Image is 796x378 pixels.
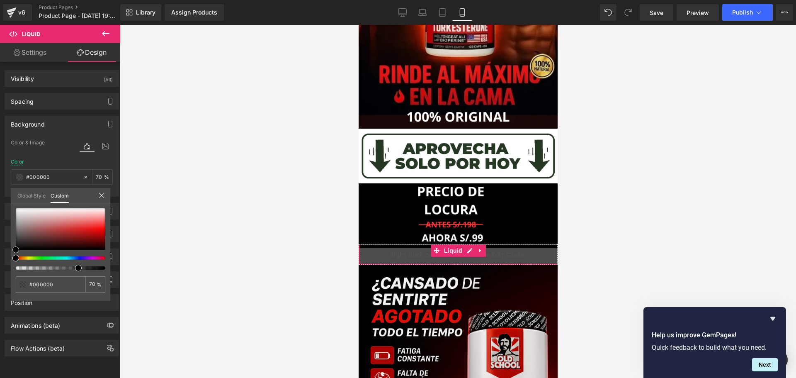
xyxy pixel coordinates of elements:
[677,4,719,21] a: Preview
[22,31,40,37] span: Liquid
[652,330,778,340] h2: Help us improve GemPages!
[62,43,122,62] a: Design
[432,4,452,21] a: Tablet
[17,7,27,18] div: v6
[3,4,32,21] a: v6
[600,4,616,21] button: Undo
[752,358,778,371] button: Next question
[413,4,432,21] a: Laptop
[652,344,778,351] p: Quick feedback to build what you need.
[452,4,472,21] a: Mobile
[85,276,105,293] div: %
[722,4,773,21] button: Publish
[393,4,413,21] a: Desktop
[776,4,793,21] button: More
[120,4,161,21] a: New Library
[136,9,155,16] span: Library
[687,8,709,17] span: Preview
[652,314,778,371] div: Help us improve GemPages!
[620,4,636,21] button: Redo
[171,9,217,16] div: Assign Products
[29,280,82,289] input: Color
[39,12,118,19] span: Product Page - [DATE] 19:55:53
[39,4,134,11] a: Product Pages
[51,188,69,203] a: Custom
[732,9,753,16] span: Publish
[768,314,778,324] button: Hide survey
[650,8,663,17] span: Save
[17,188,46,202] a: Global Style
